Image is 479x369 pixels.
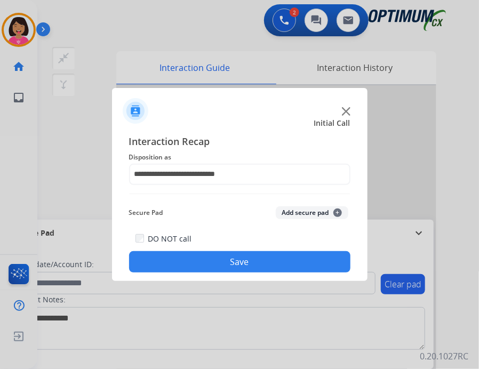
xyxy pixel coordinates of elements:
[129,206,163,219] span: Secure Pad
[129,151,350,164] span: Disposition as
[129,251,350,272] button: Save
[333,208,342,217] span: +
[314,118,350,129] span: Initial Call
[148,234,192,244] label: DO NOT call
[276,206,348,219] button: Add secure pad+
[420,350,468,363] p: 0.20.1027RC
[129,134,350,151] span: Interaction Recap
[123,98,148,124] img: contactIcon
